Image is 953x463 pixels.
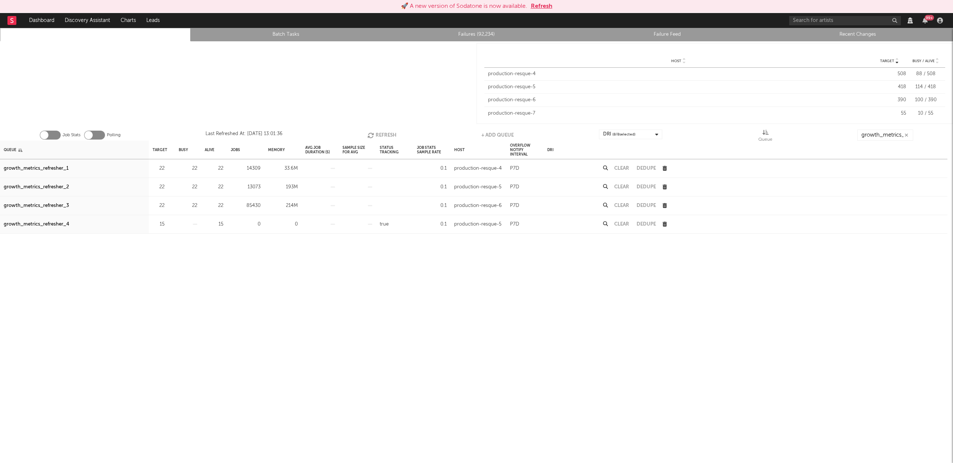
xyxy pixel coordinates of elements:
div: 10 / 55 [910,110,941,117]
div: 508 [873,70,906,78]
div: 114 / 418 [910,83,941,91]
span: Target [880,59,894,63]
a: Dashboard [24,13,60,28]
div: Queue [758,135,772,144]
div: production-resque-4 [488,70,869,78]
div: Status Tracking [380,142,409,158]
a: Failures (92,234) [385,30,568,39]
div: 0.1 [417,183,447,192]
span: Busy / Alive [912,59,935,63]
div: production-resque-7 [488,110,869,117]
div: 390 [873,96,906,104]
a: Batch Tasks [195,30,377,39]
div: 88 / 508 [910,70,941,78]
div: P7D [510,164,519,173]
div: DRI [547,142,554,158]
div: production-resque-5 [454,183,501,192]
a: Leads [141,13,165,28]
label: Polling [107,131,121,140]
div: 22 [153,183,165,192]
div: 15 [153,220,165,229]
div: 99 + [925,15,934,20]
div: 33.6M [268,164,298,173]
div: 22 [153,201,165,210]
div: 22 [179,164,197,173]
a: Charts [115,13,141,28]
div: 0.1 [417,164,447,173]
button: Refresh [531,2,552,11]
div: Queue [758,130,772,144]
div: 193M [268,183,298,192]
a: growth_metrics_refresher_3 [4,201,69,210]
div: Host [454,142,465,158]
div: Queue [4,142,22,158]
div: true [380,220,389,229]
div: Avg Job Duration (s) [305,142,335,158]
div: Sample Size For Avg [342,142,372,158]
div: production-resque-5 [454,220,501,229]
div: Alive [205,142,214,158]
button: Dedupe [637,185,656,189]
div: Overflow Notify Interval [510,142,540,158]
button: Clear [614,222,629,227]
div: 55 [873,110,906,117]
div: DRI [603,130,635,139]
div: Jobs [231,142,240,158]
div: 0 [231,220,261,229]
button: Dedupe [637,222,656,227]
div: 85430 [231,201,261,210]
div: Target [153,142,167,158]
button: 99+ [922,17,928,23]
button: Clear [614,185,629,189]
div: 0 [268,220,298,229]
div: P7D [510,201,519,210]
div: P7D [510,220,519,229]
div: 22 [179,183,197,192]
input: Search for artists [789,16,901,25]
a: Queue Stats [4,30,187,39]
a: growth_metrics_refresher_2 [4,183,69,192]
input: Search... [857,130,913,141]
label: Job Stats [63,131,80,140]
div: Memory [268,142,285,158]
span: Host [671,59,681,63]
div: production-resque-6 [454,201,502,210]
button: Clear [614,166,629,171]
div: 22 [205,201,223,210]
button: Dedupe [637,203,656,208]
a: growth_metrics_refresher_1 [4,164,68,173]
div: 🚀 A new version of Sodatone is now available. [401,2,527,11]
div: 22 [205,183,223,192]
button: Clear [614,203,629,208]
a: Failure Feed [576,30,758,39]
div: production-resque-6 [488,96,869,104]
div: production-resque-5 [488,83,869,91]
div: 22 [205,164,223,173]
button: Dedupe [637,166,656,171]
div: 100 / 390 [910,96,941,104]
div: 418 [873,83,906,91]
div: 13073 [231,183,261,192]
div: 14309 [231,164,261,173]
span: ( 8 / 8 selected) [612,130,635,139]
div: 0.1 [417,201,447,210]
div: production-resque-4 [454,164,502,173]
div: P7D [510,183,519,192]
button: + Add Queue [481,130,514,141]
div: 15 [205,220,223,229]
a: Discovery Assistant [60,13,115,28]
div: Busy [179,142,188,158]
div: Job Stats Sample Rate [417,142,447,158]
a: growth_metrics_refresher_4 [4,220,69,229]
div: 22 [179,201,197,210]
div: Last Refreshed At: [DATE] 13:01:36 [205,130,283,141]
a: Recent Changes [766,30,949,39]
div: 0.1 [417,220,447,229]
button: Refresh [367,130,396,141]
div: 22 [153,164,165,173]
div: 214M [268,201,298,210]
